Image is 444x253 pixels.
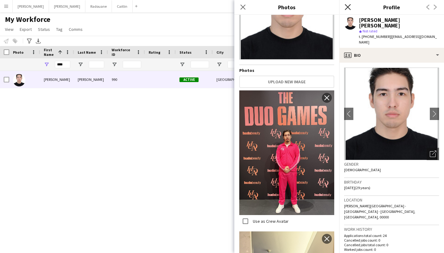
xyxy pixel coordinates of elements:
[123,61,141,68] input: Workforce ID Filter Input
[85,0,112,12] button: Radouane
[5,27,14,32] span: View
[5,15,50,24] span: My Workforce
[363,29,377,33] span: Not rated
[239,68,334,73] h4: Photos
[38,27,50,32] span: Status
[13,0,49,12] button: [PERSON_NAME]
[112,48,134,57] span: Workforce ID
[234,3,339,11] h3: Photos
[359,34,437,44] span: | [EMAIL_ADDRESS][DOMAIN_NAME]
[26,37,33,45] app-action-btn: Advanced filters
[239,76,334,88] button: Upload new image
[54,25,65,33] a: Tag
[344,185,370,190] span: [DATE] (29 years)
[344,238,439,243] p: Cancelled jobs count: 0
[427,148,439,160] div: Open photos pop-in
[191,61,209,68] input: Status Filter Input
[112,0,133,12] button: Caitlin
[149,50,160,55] span: Rating
[20,27,32,32] span: Export
[112,62,117,67] button: Open Filter Menu
[108,71,145,88] div: 990
[216,50,224,55] span: City
[13,50,23,55] span: Photo
[344,233,439,238] p: Applications total count: 24
[44,48,55,57] span: First Name
[344,179,439,185] h3: Birthday
[74,71,108,88] div: [PERSON_NAME]
[239,90,334,215] img: Crew photo 1138886
[344,197,439,203] h3: Location
[179,77,199,82] span: Active
[344,161,439,167] h3: Gender
[252,218,289,224] label: Use as Crew Avatar
[35,25,52,33] a: Status
[344,68,439,160] img: Crew avatar or photo
[66,25,85,33] a: Comms
[179,62,185,67] button: Open Filter Menu
[339,48,444,63] div: Bio
[344,204,415,219] span: [PERSON_NAME][GEOGRAPHIC_DATA] - [GEOGRAPHIC_DATA] - [GEOGRAPHIC_DATA], [GEOGRAPHIC_DATA], 00000
[344,168,381,172] span: [DEMOGRAPHIC_DATA]
[344,243,439,247] p: Cancelled jobs total count: 0
[359,17,439,28] div: [PERSON_NAME] [PERSON_NAME]
[89,61,104,68] input: Last Name Filter Input
[13,74,25,86] img: Azad Baig Sultan Hussain
[339,3,444,11] h3: Profile
[2,25,16,33] a: View
[35,37,42,45] app-action-btn: Export XLSX
[17,25,34,33] a: Export
[49,0,85,12] button: [PERSON_NAME]
[69,27,83,32] span: Comms
[78,62,83,67] button: Open Filter Menu
[216,62,222,67] button: Open Filter Menu
[228,61,246,68] input: City Filter Input
[359,34,391,39] span: t. [PHONE_NUMBER]
[56,27,63,32] span: Tag
[179,50,191,55] span: Status
[344,226,439,232] h3: Work history
[40,71,74,88] div: [PERSON_NAME]
[213,71,250,88] div: [GEOGRAPHIC_DATA]
[44,62,49,67] button: Open Filter Menu
[344,247,439,252] p: Worked jobs count: 0
[78,50,96,55] span: Last Name
[55,61,70,68] input: First Name Filter Input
